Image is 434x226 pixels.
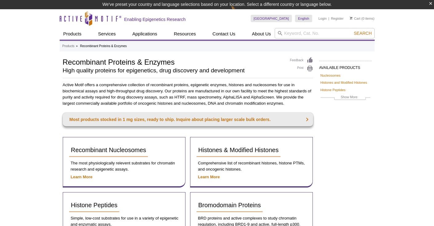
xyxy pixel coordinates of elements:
[63,68,284,73] h2: High quality proteins for epigenetics, drug discovery and development
[321,73,340,78] a: Nucleosomes
[80,44,127,48] li: Recombinant Proteins & Enzymes
[350,17,352,20] img: Your Cart
[321,87,346,93] a: Histone Peptides
[71,175,93,179] a: Learn More
[321,80,367,85] a: Histones and Modified Histones
[69,160,179,172] p: The most physiologically relevent substrates for chromatin research and epigenetic assays.
[63,57,284,66] h1: Recombinant Proteins & Enzymes
[209,28,239,40] a: Contact Us
[76,44,78,48] li: »
[71,147,146,153] span: Recombinant Nucleosomes
[129,28,161,40] a: Applications
[60,28,85,40] a: Products
[290,65,313,72] a: Print
[69,199,119,212] a: Histone Peptides
[71,202,117,208] span: Histone Peptides
[319,61,372,72] h2: AVAILABLE PRODUCTS
[197,199,263,212] a: Bromodomain Proteins
[352,30,373,36] button: Search
[290,57,313,64] a: Feedback
[198,202,261,208] span: Bromodomain Proteins
[124,17,186,22] h2: Enabling Epigenetics Research
[170,28,200,40] a: Resources
[350,16,360,21] a: Cart
[231,5,247,19] img: Change Here
[198,175,220,179] a: Learn More
[198,147,279,153] span: Histones & Modified Histones
[248,28,275,40] a: About Us
[318,16,327,21] a: Login
[69,143,148,157] a: Recombinant Nucleosomes
[62,43,74,49] a: Products
[275,28,375,38] input: Keyword, Cat. No.
[63,113,313,126] a: Most products stocked in 1 mg sizes, ready to ship. Inquire about placing larger scale bulk orders.
[197,160,306,172] p: Comprehensive list of recombinant histones, histone PTMs, and oncogenic histones.
[321,94,370,101] a: Show More
[350,15,375,22] li: (0 items)
[295,15,312,22] a: English
[331,16,344,21] a: Register
[354,31,372,36] span: Search
[94,28,120,40] a: Services
[251,15,292,22] a: [GEOGRAPHIC_DATA]
[63,82,313,107] p: Active Motif offers a comprehensive collection of recombinant proteins, epigenetic enzymes, histo...
[328,15,329,22] li: |
[197,143,281,157] a: Histones & Modified Histones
